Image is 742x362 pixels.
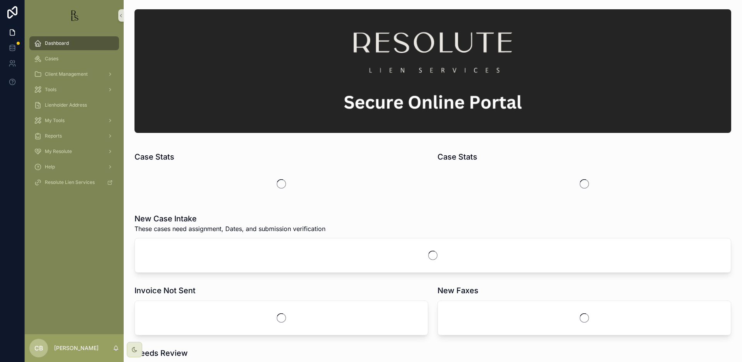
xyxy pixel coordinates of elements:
span: CB [34,343,43,353]
a: My Tools [29,114,119,127]
span: Reports [45,133,62,139]
span: My Resolute [45,148,72,155]
span: Dashboard [45,40,69,46]
a: Tools [29,83,119,97]
span: Cases [45,56,58,62]
h1: Case Stats [134,151,174,162]
span: Lienholder Address [45,102,87,108]
h1: Case Stats [437,151,477,162]
span: My Tools [45,117,65,124]
a: My Resolute [29,144,119,158]
img: App logo [68,9,80,22]
h1: Needs Review [134,348,188,359]
a: Reports [29,129,119,143]
span: Client Management [45,71,88,77]
h1: Invoice Not Sent [134,285,196,296]
a: Client Management [29,67,119,81]
a: Cases [29,52,119,66]
a: Lienholder Address [29,98,119,112]
p: [PERSON_NAME] [54,344,99,352]
span: These cases need assignment, Dates, and submission verification [134,224,325,233]
a: Resolute Lien Services [29,175,119,189]
span: Tools [45,87,56,93]
a: Help [29,160,119,174]
div: scrollable content [25,31,124,199]
span: Resolute Lien Services [45,179,95,185]
h1: New Faxes [437,285,478,296]
span: Help [45,164,55,170]
h1: New Case Intake [134,213,325,224]
a: Dashboard [29,36,119,50]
